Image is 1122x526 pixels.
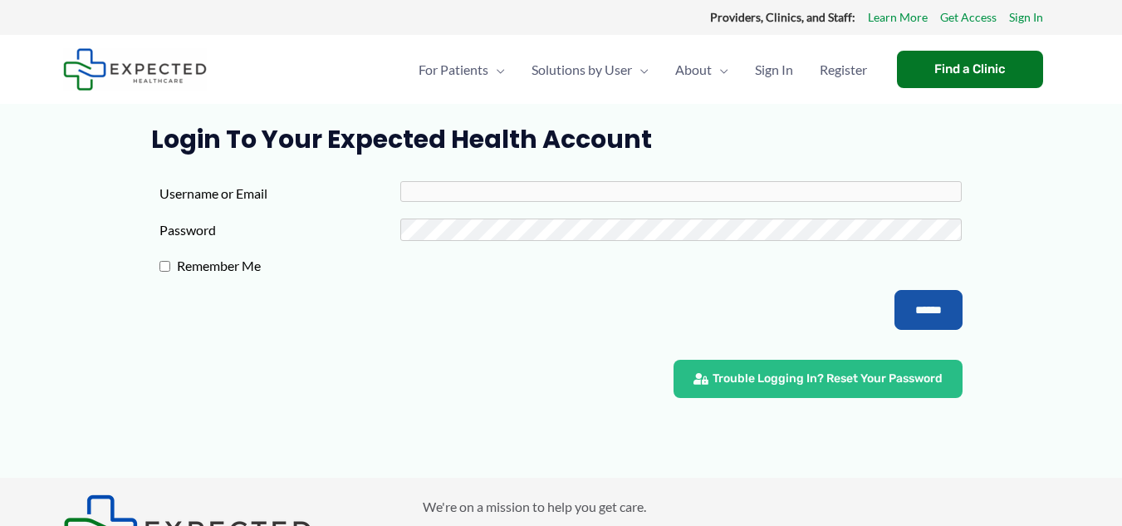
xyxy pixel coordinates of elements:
[518,41,662,99] a: Solutions by UserMenu Toggle
[868,7,928,28] a: Learn More
[710,10,855,24] strong: Providers, Clinics, and Staff:
[1009,7,1043,28] a: Sign In
[755,41,793,99] span: Sign In
[940,7,997,28] a: Get Access
[674,360,963,398] a: Trouble Logging In? Reset Your Password
[63,48,207,91] img: Expected Healthcare Logo - side, dark font, small
[419,41,488,99] span: For Patients
[151,125,971,155] h1: Login to Your Expected Health Account
[712,41,728,99] span: Menu Toggle
[806,41,880,99] a: Register
[897,51,1043,88] a: Find a Clinic
[159,181,400,206] label: Username or Email
[405,41,518,99] a: For PatientsMenu Toggle
[675,41,712,99] span: About
[662,41,742,99] a: AboutMenu Toggle
[532,41,632,99] span: Solutions by User
[632,41,649,99] span: Menu Toggle
[742,41,806,99] a: Sign In
[170,253,411,278] label: Remember Me
[820,41,867,99] span: Register
[159,218,400,243] label: Password
[423,494,1060,519] p: We're on a mission to help you get care.
[713,373,943,385] span: Trouble Logging In? Reset Your Password
[488,41,505,99] span: Menu Toggle
[405,41,880,99] nav: Primary Site Navigation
